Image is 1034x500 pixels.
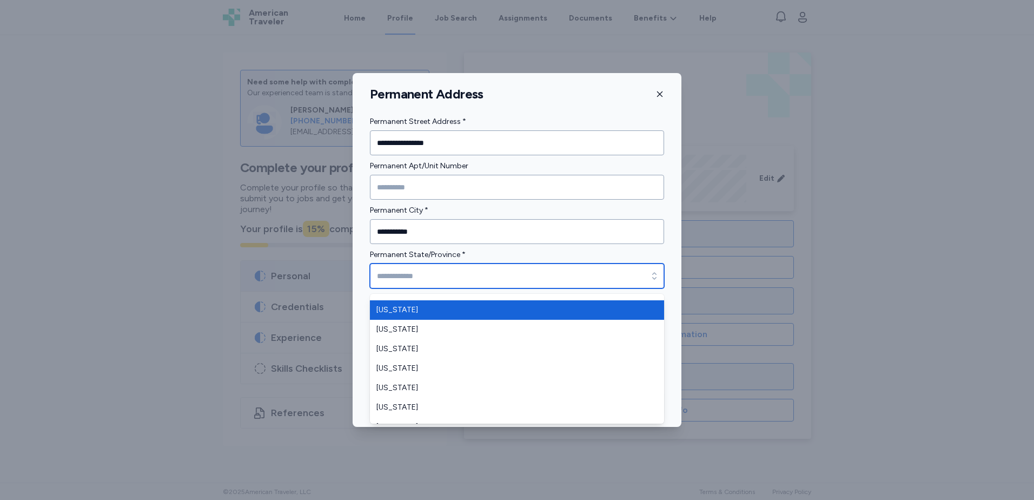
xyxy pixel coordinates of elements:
span: [US_STATE] [376,324,645,335]
span: [US_STATE] [376,383,645,393]
span: [US_STATE] [376,344,645,354]
span: [US_STATE] [376,402,645,413]
span: [US_STATE] [376,422,645,432]
span: [US_STATE] [376,363,645,374]
span: [US_STATE] [376,305,645,315]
